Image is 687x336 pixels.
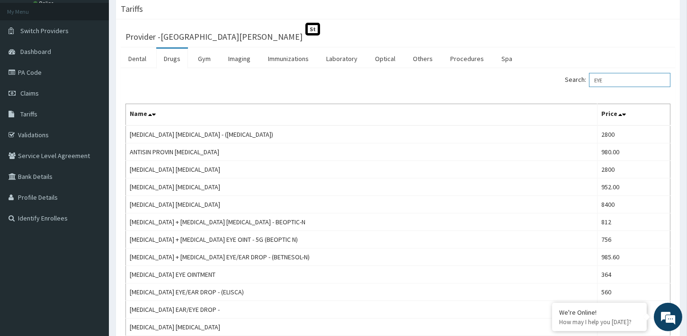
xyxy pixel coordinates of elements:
[126,231,598,248] td: [MEDICAL_DATA] + [MEDICAL_DATA] EYE OINT - 5G (BEOPTIC N)
[443,49,491,69] a: Procedures
[18,47,38,71] img: d_794563401_company_1708531726252_794563401
[494,49,520,69] a: Spa
[597,178,670,196] td: 952.00
[121,49,154,69] a: Dental
[126,318,598,336] td: [MEDICAL_DATA] [MEDICAL_DATA]
[597,196,670,213] td: 8400
[559,318,640,326] p: How may I help you today?
[221,49,258,69] a: Imaging
[49,53,159,65] div: Chat with us now
[126,161,598,178] td: [MEDICAL_DATA] [MEDICAL_DATA]
[597,213,670,231] td: 812
[20,47,51,56] span: Dashboard
[20,27,69,35] span: Switch Providers
[126,283,598,301] td: [MEDICAL_DATA] EYE/EAR DROP - (ELISCA)
[559,308,640,317] div: We're Online!
[55,105,131,201] span: We're online!
[367,49,403,69] a: Optical
[589,73,670,87] input: Search:
[126,248,598,266] td: [MEDICAL_DATA] + [MEDICAL_DATA] EYE/EAR DROP - (BETNESOL-N)
[126,266,598,283] td: [MEDICAL_DATA] EYE OINTMENT
[597,143,670,161] td: 980.00
[597,283,670,301] td: 560
[126,143,598,161] td: ANTISIN PROVIN [MEDICAL_DATA]
[597,161,670,178] td: 2800
[190,49,218,69] a: Gym
[319,49,365,69] a: Laboratory
[20,89,39,97] span: Claims
[597,266,670,283] td: 364
[121,5,143,13] h3: Tariffs
[597,248,670,266] td: 985.60
[126,196,598,213] td: [MEDICAL_DATA] [MEDICAL_DATA]
[125,33,303,41] h3: Provider - [GEOGRAPHIC_DATA][PERSON_NAME]
[126,213,598,231] td: [MEDICAL_DATA] + [MEDICAL_DATA] [MEDICAL_DATA] - BEOPTIC-N
[597,301,670,318] td: 1680
[565,73,670,87] label: Search:
[597,231,670,248] td: 756
[5,230,180,264] textarea: Type your message and hit 'Enter'
[155,5,178,27] div: Minimize live chat window
[597,125,670,143] td: 2800
[260,49,316,69] a: Immunizations
[126,301,598,318] td: [MEDICAL_DATA] EAR/EYE DROP -
[126,104,598,126] th: Name
[597,104,670,126] th: Price
[126,125,598,143] td: [MEDICAL_DATA] [MEDICAL_DATA] - ([MEDICAL_DATA])
[405,49,440,69] a: Others
[126,178,598,196] td: [MEDICAL_DATA] [MEDICAL_DATA]
[305,23,320,35] span: St
[156,49,188,69] a: Drugs
[20,110,37,118] span: Tariffs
